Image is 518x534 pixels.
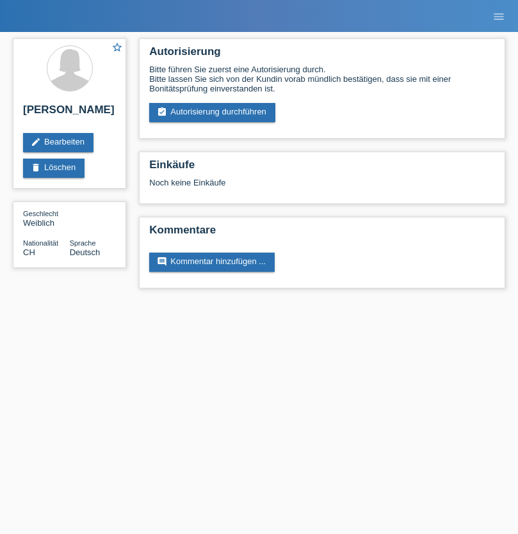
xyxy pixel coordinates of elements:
[23,247,35,257] span: Schweiz
[149,178,495,197] div: Noch keine Einkäufe
[492,10,505,23] i: menu
[23,159,85,178] a: deleteLöschen
[111,42,123,53] i: star_border
[23,208,70,228] div: Weiblich
[149,103,275,122] a: assignment_turned_inAutorisierung durchführen
[31,162,41,173] i: delete
[23,133,93,152] a: editBearbeiten
[70,239,96,247] span: Sprache
[149,45,495,65] h2: Autorisierung
[23,104,116,123] h2: [PERSON_NAME]
[157,256,167,267] i: comment
[149,224,495,243] h2: Kommentare
[23,210,58,217] span: Geschlecht
[111,42,123,55] a: star_border
[149,65,495,93] div: Bitte führen Sie zuerst eine Autorisierung durch. Bitte lassen Sie sich von der Kundin vorab münd...
[149,159,495,178] h2: Einkäufe
[157,107,167,117] i: assignment_turned_in
[31,137,41,147] i: edit
[486,12,512,20] a: menu
[149,253,275,272] a: commentKommentar hinzufügen ...
[70,247,101,257] span: Deutsch
[23,239,58,247] span: Nationalität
